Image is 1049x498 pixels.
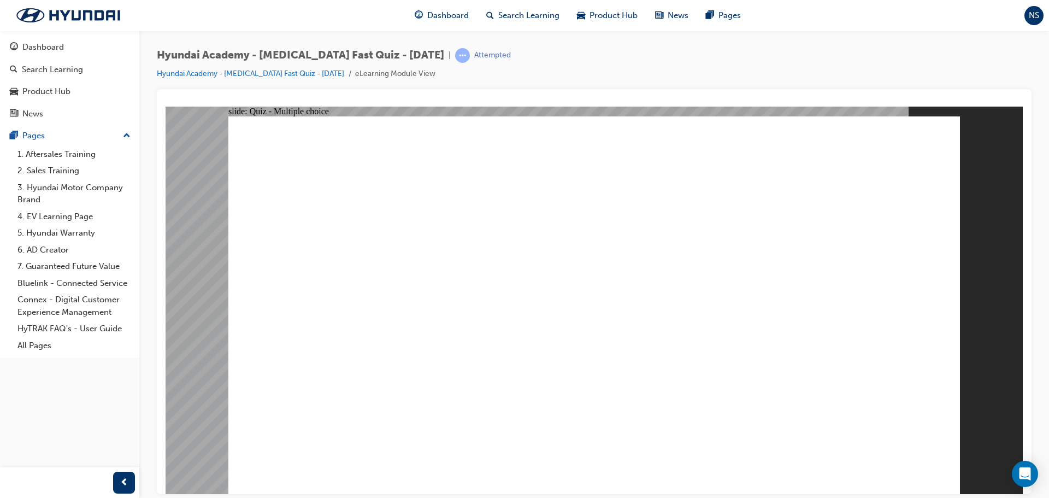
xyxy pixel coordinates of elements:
[577,9,585,22] span: car-icon
[427,9,469,22] span: Dashboard
[10,65,17,75] span: search-icon
[13,225,135,242] a: 5. Hyundai Warranty
[22,130,45,142] div: Pages
[1012,461,1038,487] div: Open Intercom Messenger
[13,179,135,208] a: 3. Hyundai Motor Company Brand
[13,242,135,259] a: 6. AD Creator
[22,108,43,120] div: News
[590,9,638,22] span: Product Hub
[13,146,135,163] a: 1. Aftersales Training
[455,48,470,63] span: learningRecordVerb_ATTEMPT-icon
[13,258,135,275] a: 7. Guaranteed Future Value
[655,9,663,22] span: news-icon
[474,50,511,61] div: Attempted
[1029,9,1039,22] span: NS
[706,9,714,22] span: pages-icon
[449,49,451,62] span: |
[406,4,478,27] a: guage-iconDashboard
[4,60,135,80] a: Search Learning
[13,162,135,179] a: 2. Sales Training
[22,41,64,54] div: Dashboard
[498,9,559,22] span: Search Learning
[10,87,18,97] span: car-icon
[668,9,688,22] span: News
[697,4,750,27] a: pages-iconPages
[120,476,128,490] span: prev-icon
[22,63,83,76] div: Search Learning
[10,109,18,119] span: news-icon
[4,126,135,146] button: Pages
[157,49,444,62] span: Hyundai Academy - [MEDICAL_DATA] Fast Quiz - [DATE]
[718,9,741,22] span: Pages
[415,9,423,22] span: guage-icon
[13,275,135,292] a: Bluelink - Connected Service
[157,69,344,78] a: Hyundai Academy - [MEDICAL_DATA] Fast Quiz - [DATE]
[13,337,135,354] a: All Pages
[10,43,18,52] span: guage-icon
[13,291,135,320] a: Connex - Digital Customer Experience Management
[22,85,70,98] div: Product Hub
[4,35,135,126] button: DashboardSearch LearningProduct HubNews
[486,9,494,22] span: search-icon
[10,131,18,141] span: pages-icon
[568,4,646,27] a: car-iconProduct Hub
[4,104,135,124] a: News
[13,208,135,225] a: 4. EV Learning Page
[123,129,131,143] span: up-icon
[478,4,568,27] a: search-iconSearch Learning
[5,4,131,27] img: Trak
[4,81,135,102] a: Product Hub
[4,37,135,57] a: Dashboard
[355,68,435,80] li: eLearning Module View
[1024,6,1044,25] button: NS
[646,4,697,27] a: news-iconNews
[13,320,135,337] a: HyTRAK FAQ's - User Guide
